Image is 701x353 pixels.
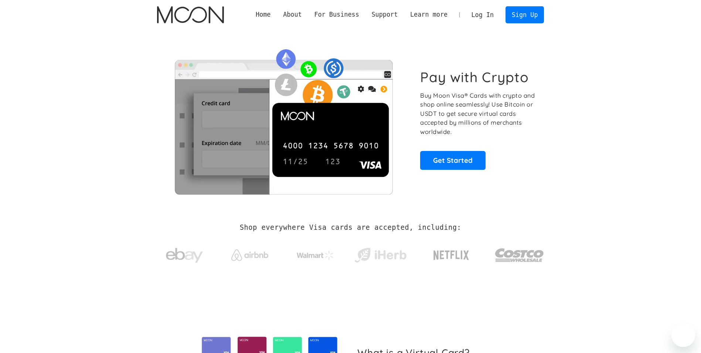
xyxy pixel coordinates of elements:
img: Moon Cards let you spend your crypto anywhere Visa is accepted. [157,44,410,194]
a: Sign Up [506,6,544,23]
a: Airbnb [222,242,277,265]
img: Walmart [297,251,334,260]
div: About [283,10,302,19]
a: home [157,6,224,23]
iframe: Button to launch messaging window [671,323,695,347]
div: For Business [314,10,359,19]
img: Netflix [433,246,470,265]
a: Home [249,10,277,19]
div: About [277,10,308,19]
a: Walmart [287,243,343,263]
div: Learn more [410,10,448,19]
img: Moon Logo [157,6,224,23]
div: Support [365,10,404,19]
a: ebay [157,236,212,271]
a: Costco [495,234,544,273]
div: Learn more [404,10,454,19]
p: Buy Moon Visa® Cards with crypto and shop online seamlessly! Use Bitcoin or USDT to get secure vi... [420,91,536,137]
img: Costco [495,241,544,269]
a: Log In [465,7,500,23]
h2: Shop everywhere Visa cards are accepted, including: [240,223,461,232]
a: Get Started [420,151,486,169]
img: Airbnb [231,249,268,261]
img: iHerb [353,246,408,265]
h1: Pay with Crypto [420,69,529,85]
div: Support [371,10,398,19]
img: ebay [166,244,203,267]
div: For Business [308,10,365,19]
a: iHerb [353,238,408,269]
a: Netflix [418,239,484,268]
